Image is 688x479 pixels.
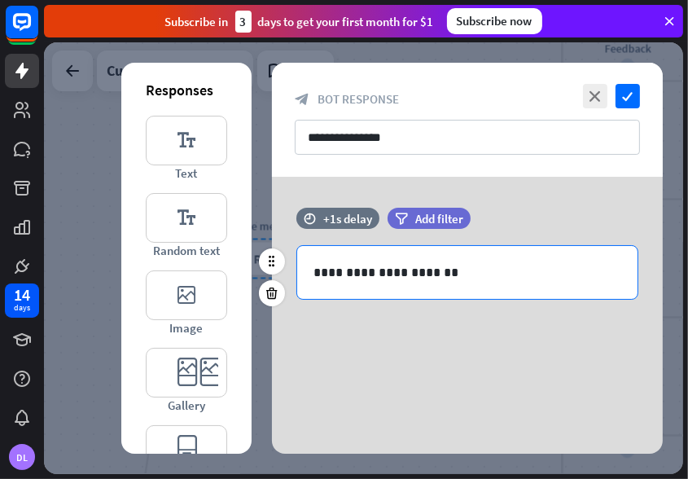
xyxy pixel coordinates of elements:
span: Add filter [415,211,463,226]
a: 14 days [5,283,39,318]
div: +1s delay [323,211,372,226]
div: days [14,302,30,314]
span: Bot Response [318,91,399,107]
div: Subscribe now [447,8,542,34]
i: filter [395,213,408,225]
button: Open LiveChat chat widget [13,7,62,55]
div: DL [9,444,35,470]
i: block_bot_response [295,92,309,107]
div: 14 [14,288,30,302]
div: Subscribe in days to get your first month for $1 [165,11,434,33]
i: close [583,84,607,108]
i: time [304,213,316,224]
i: check [616,84,640,108]
div: 3 [235,11,252,33]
